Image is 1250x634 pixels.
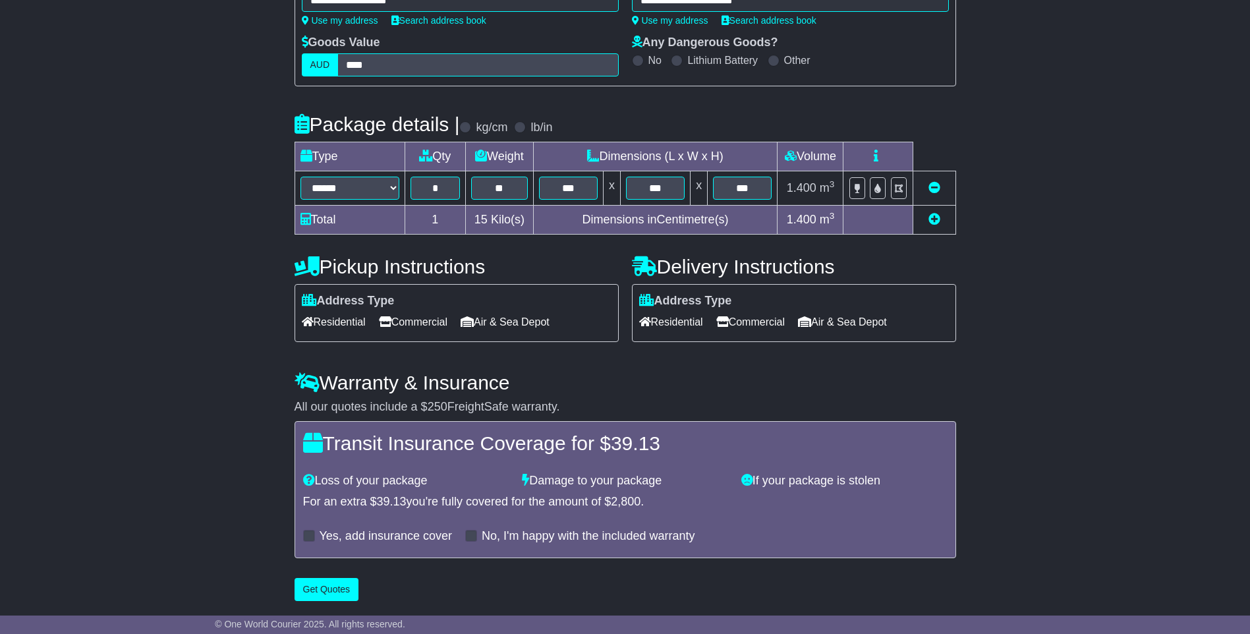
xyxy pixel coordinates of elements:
label: kg/cm [476,121,507,135]
span: m [820,181,835,194]
div: Loss of your package [297,474,516,488]
td: x [603,171,620,206]
a: Add new item [928,213,940,226]
h4: Package details | [295,113,460,135]
label: No [648,54,662,67]
h4: Delivery Instructions [632,256,956,277]
label: Any Dangerous Goods? [632,36,778,50]
button: Get Quotes [295,578,359,601]
span: 39.13 [611,432,660,454]
td: 1 [405,206,466,235]
h4: Warranty & Insurance [295,372,956,393]
sup: 3 [830,211,835,221]
a: Use my address [302,15,378,26]
a: Use my address [632,15,708,26]
td: Type [295,142,405,171]
h4: Pickup Instructions [295,256,619,277]
span: 2,800 [611,495,640,508]
div: For an extra $ you're fully covered for the amount of $ . [303,495,948,509]
span: 39.13 [377,495,407,508]
td: Volume [778,142,843,171]
label: Goods Value [302,36,380,50]
span: 1.400 [787,213,816,226]
a: Search address book [722,15,816,26]
span: Commercial [379,312,447,332]
label: Address Type [302,294,395,308]
label: Other [784,54,810,67]
span: Commercial [716,312,785,332]
span: Residential [302,312,366,332]
div: All our quotes include a $ FreightSafe warranty. [295,400,956,415]
span: Residential [639,312,703,332]
span: m [820,213,835,226]
a: Remove this item [928,181,940,194]
td: Weight [466,142,534,171]
h4: Transit Insurance Coverage for $ [303,432,948,454]
span: Air & Sea Depot [461,312,550,332]
span: 1.400 [787,181,816,194]
div: If your package is stolen [735,474,954,488]
span: 250 [428,400,447,413]
td: Qty [405,142,466,171]
td: Dimensions in Centimetre(s) [533,206,778,235]
label: Address Type [639,294,732,308]
td: Total [295,206,405,235]
td: Kilo(s) [466,206,534,235]
label: Lithium Battery [687,54,758,67]
label: No, I'm happy with the included warranty [482,529,695,544]
a: Search address book [391,15,486,26]
span: 15 [474,213,488,226]
span: Air & Sea Depot [798,312,887,332]
td: Dimensions (L x W x H) [533,142,778,171]
td: x [691,171,708,206]
label: lb/in [530,121,552,135]
span: © One World Courier 2025. All rights reserved. [215,619,405,629]
sup: 3 [830,179,835,189]
label: Yes, add insurance cover [320,529,452,544]
label: AUD [302,53,339,76]
div: Damage to your package [515,474,735,488]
